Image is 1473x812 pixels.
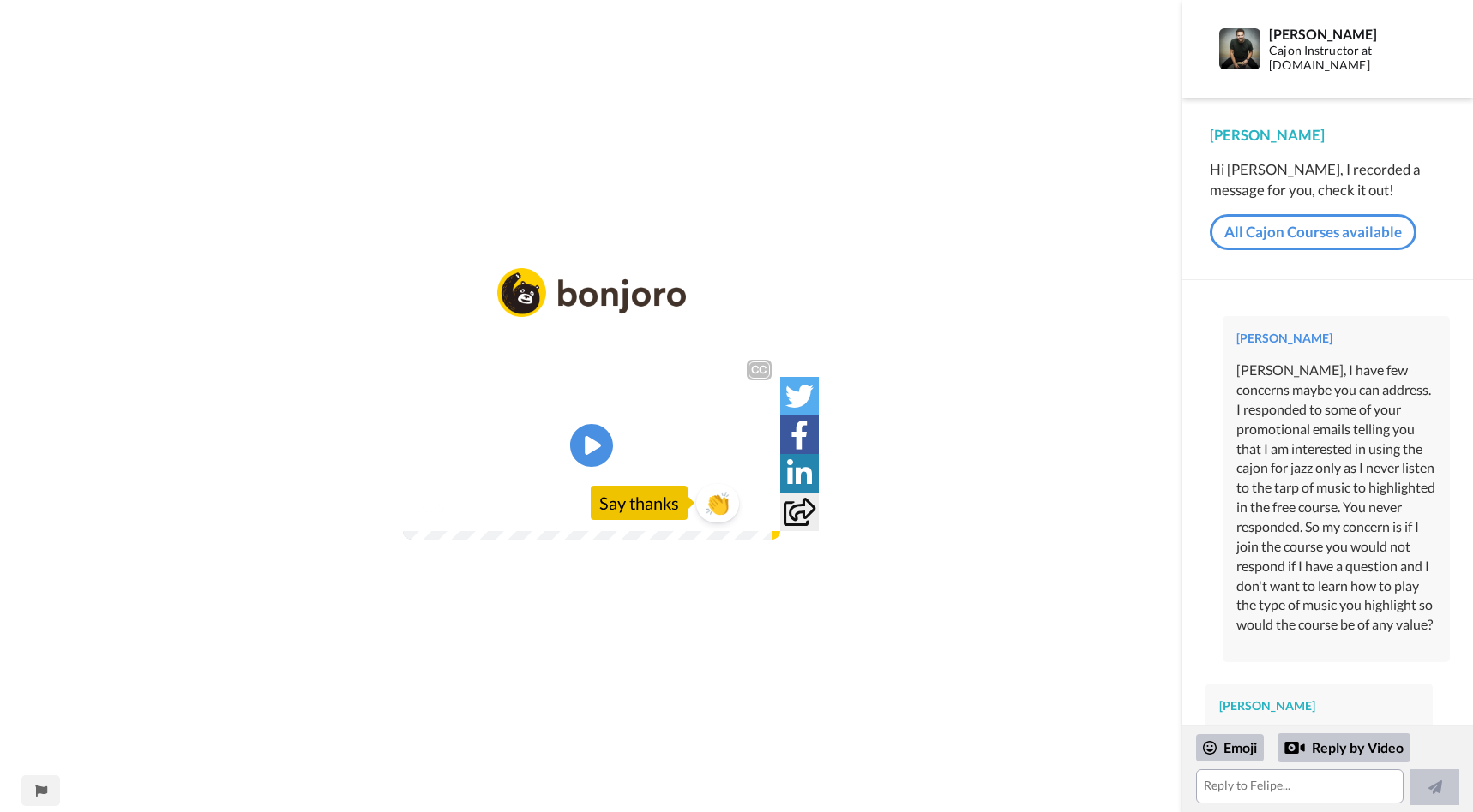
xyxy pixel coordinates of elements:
div: [PERSON_NAME] [1269,26,1445,42]
span: 👏 [696,583,739,611]
div: [PERSON_NAME] [1219,697,1419,714]
div: Hi [PERSON_NAME], I recorded a message for you, check it out! [1210,159,1446,200]
div: Reply by Video [1278,733,1410,762]
span: 0:00 [415,591,445,612]
img: Profile Image [1219,28,1260,69]
div: [PERSON_NAME], I have few concerns maybe you can address. I responded to some of your promotional... [1236,361,1436,635]
div: Say thanks [591,580,688,614]
div: [PERSON_NAME] [1236,330,1436,347]
span: 0:40 [458,591,488,612]
div: Reply by Video [1284,737,1305,758]
span: / [448,591,454,612]
img: Full screen [748,593,765,610]
a: All Cajon Courses available [1210,214,1416,250]
div: Emoji [1196,734,1264,761]
div: CC [749,267,770,284]
button: 👏 [696,578,739,617]
div: [PERSON_NAME] [1210,125,1446,146]
div: Cajon Instructor at [DOMAIN_NAME] [1269,44,1445,73]
img: logo_full.png [497,174,686,223]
